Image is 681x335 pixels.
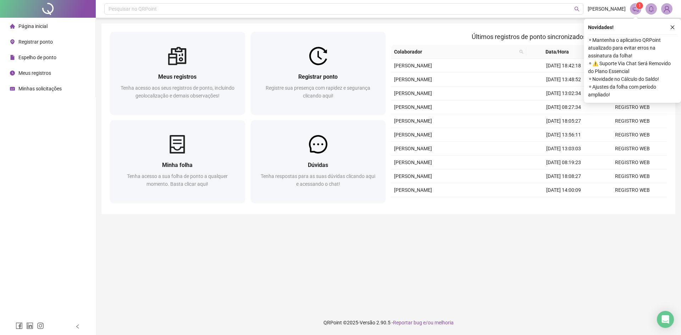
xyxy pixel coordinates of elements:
[394,90,432,96] span: [PERSON_NAME]
[394,160,432,165] span: [PERSON_NAME]
[266,85,370,99] span: Registre sua presença com rapidez e segurança clicando aqui!
[394,146,432,151] span: [PERSON_NAME]
[529,114,598,128] td: [DATE] 18:05:27
[18,86,62,91] span: Minhas solicitações
[529,142,598,156] td: [DATE] 13:03:03
[638,3,641,8] span: 1
[75,324,80,329] span: left
[661,4,672,14] img: 88752
[162,162,193,168] span: Minha folha
[251,32,386,115] a: Registrar pontoRegistre sua presença com rapidez e segurança clicando aqui!
[588,23,614,31] span: Novidades !
[598,128,667,142] td: REGISTRO WEB
[529,169,598,183] td: [DATE] 18:08:27
[598,156,667,169] td: REGISTRO WEB
[394,104,432,110] span: [PERSON_NAME]
[127,173,228,187] span: Tenha acesso a sua folha de ponto a qualquer momento. Basta clicar aqui!
[251,120,386,203] a: DúvidasTenha respostas para as suas dúvidas clicando aqui e acessando o chat!
[588,83,677,99] span: ⚬ Ajustes da folha com período ampliado!
[37,322,44,329] span: instagram
[648,6,654,12] span: bell
[598,197,667,211] td: REGISTRO WEB
[574,6,580,12] span: search
[529,183,598,197] td: [DATE] 14:00:09
[10,39,15,44] span: environment
[10,71,15,76] span: clock-circle
[529,86,598,100] td: [DATE] 13:02:34
[96,310,681,335] footer: QRPoint © 2025 - 2.90.5 -
[632,6,639,12] span: notification
[526,45,594,59] th: Data/Hora
[670,25,675,30] span: close
[158,73,196,80] span: Meus registros
[18,23,48,29] span: Página inicial
[529,156,598,169] td: [DATE] 08:19:23
[394,132,432,138] span: [PERSON_NAME]
[18,70,51,76] span: Meus registros
[110,120,245,203] a: Minha folhaTenha acesso a sua folha de ponto a qualquer momento. Basta clicar aqui!
[394,63,432,68] span: [PERSON_NAME]
[519,50,524,54] span: search
[588,75,677,83] span: ⚬ Novidade no Cálculo do Saldo!
[393,320,454,325] span: Reportar bug e/ou melhoria
[598,114,667,128] td: REGISTRO WEB
[298,73,338,80] span: Registrar ponto
[472,33,586,40] span: Últimos registros de ponto sincronizados
[529,48,586,56] span: Data/Hora
[529,197,598,211] td: [DATE] 13:01:13
[360,320,375,325] span: Versão
[598,183,667,197] td: REGISTRO WEB
[657,311,674,328] div: Open Intercom Messenger
[394,48,516,56] span: Colaborador
[588,5,626,13] span: [PERSON_NAME]
[588,36,677,60] span: ⚬ Mantenha o aplicativo QRPoint atualizado para evitar erros na assinatura da folha!
[529,128,598,142] td: [DATE] 13:56:11
[10,24,15,29] span: home
[394,77,432,82] span: [PERSON_NAME]
[10,86,15,91] span: schedule
[598,100,667,114] td: REGISTRO WEB
[529,100,598,114] td: [DATE] 08:27:34
[18,39,53,45] span: Registrar ponto
[16,322,23,329] span: facebook
[598,142,667,156] td: REGISTRO WEB
[529,73,598,86] td: [DATE] 13:48:52
[18,55,56,60] span: Espelho de ponto
[529,59,598,73] td: [DATE] 18:42:18
[10,55,15,60] span: file
[394,187,432,193] span: [PERSON_NAME]
[394,173,432,179] span: [PERSON_NAME]
[121,85,234,99] span: Tenha acesso aos seus registros de ponto, incluindo geolocalização e demais observações!
[26,322,33,329] span: linkedin
[588,60,677,75] span: ⚬ ⚠️ Suporte Via Chat Será Removido do Plano Essencial
[308,162,328,168] span: Dúvidas
[636,2,643,9] sup: 1
[518,46,525,57] span: search
[598,169,667,183] td: REGISTRO WEB
[110,32,245,115] a: Meus registrosTenha acesso aos seus registros de ponto, incluindo geolocalização e demais observa...
[261,173,375,187] span: Tenha respostas para as suas dúvidas clicando aqui e acessando o chat!
[394,118,432,124] span: [PERSON_NAME]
